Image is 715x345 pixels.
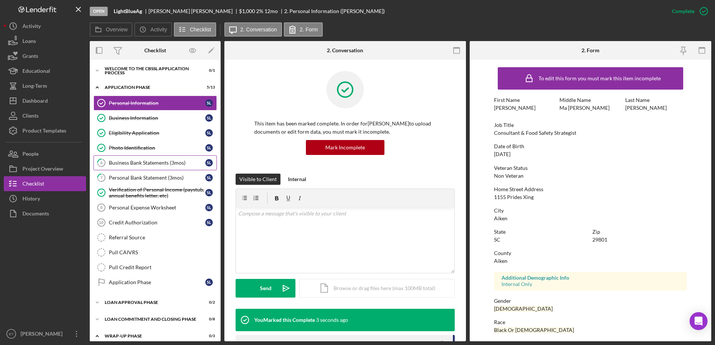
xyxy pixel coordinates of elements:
div: City [494,208,687,214]
div: 29801 [592,237,607,243]
div: [DEMOGRAPHIC_DATA] [494,306,553,312]
a: Application PhaseSL [93,275,217,290]
div: S L [205,204,213,211]
div: Welcome to the CBSSL Application Process [105,66,196,75]
a: 7Personal Bank Statement (3mos)SL [93,170,217,185]
div: 0 / 2 [202,300,215,305]
tspan: 9 [100,205,102,210]
div: County [494,250,687,256]
div: Pull CAIVRS [109,249,217,255]
div: Loan Commitment and Closing Phase [105,317,196,321]
div: 2. Personal Information ([PERSON_NAME]) [284,8,385,14]
div: [PERSON_NAME] [19,326,67,343]
div: S L [205,219,213,226]
label: Overview [106,27,128,32]
label: 2. Form [300,27,318,32]
div: Mark Incomplete [325,140,365,155]
p: This item has been marked complete. In order for [PERSON_NAME] to upload documents or edit form d... [254,119,436,136]
div: Verification of Personal Income (paystub, annual benefits letter, etc) [109,187,205,199]
div: 2. Form [581,47,599,53]
tspan: 6 [100,160,103,165]
button: Checklist [4,176,86,191]
button: History [4,191,86,206]
div: Complete [672,4,694,19]
a: Referral Source [93,230,217,245]
button: Mark Incomplete [306,140,384,155]
label: Activity [150,27,167,32]
div: Middle Name [559,97,622,103]
div: Consultant & Food Safety Strategist [494,130,576,136]
div: 2 % [256,8,263,14]
button: Overview [90,22,132,37]
div: 1155 Prides Xing [494,194,534,200]
button: Send [236,279,295,298]
button: Grants [4,49,86,63]
div: You Marked this Complete [254,317,315,323]
label: Checklist [190,27,211,32]
button: Project Overview [4,161,86,176]
button: Complete [665,4,711,19]
button: Activity [4,19,86,34]
button: Clients [4,108,86,123]
div: Internal [288,174,306,185]
div: Personal Information [109,100,205,106]
div: SC [494,237,500,243]
div: Business Information [109,115,205,121]
div: S L [205,279,213,286]
div: Open [90,7,108,16]
div: [PERSON_NAME] [625,105,667,111]
div: Business Bank Statements (3mos) [109,160,205,166]
div: S L [205,99,213,107]
button: 2. Conversation [224,22,282,37]
a: 6Business Bank Statements (3mos)SL [93,155,217,170]
a: Business InformationSL [93,111,217,125]
div: 0 / 3 [202,334,215,338]
div: Credit Authorization [109,220,205,226]
a: People [4,146,86,161]
button: Dashboard [4,93,86,108]
div: Project Overview [22,161,63,178]
div: S L [205,189,213,196]
div: Zip [592,229,687,235]
div: Clients [22,108,39,125]
a: 9Personal Expense WorksheetSL [93,200,217,215]
div: Checklist [144,47,166,53]
div: History [22,191,40,208]
button: Long-Term [4,78,86,93]
button: Documents [4,206,86,221]
div: 2. Conversation [327,47,363,53]
div: Visible to Client [239,174,277,185]
div: People [22,146,39,163]
button: 2. Form [284,22,323,37]
div: Loan Approval Phase [105,300,196,305]
button: Product Templates [4,123,86,138]
a: Personal InformationSL [93,96,217,111]
a: Eligibility ApplicationSL [93,125,217,140]
button: Loans [4,34,86,49]
div: Aiken [494,215,507,221]
div: Home Street Address [494,186,687,192]
button: ET[PERSON_NAME] [4,326,86,341]
button: Internal [284,174,310,185]
div: Loans [22,34,36,50]
div: 0 / 1 [202,68,215,73]
div: Checklist [22,176,44,193]
a: Verification of Personal Income (paystub, annual benefits letter, etc)SL [93,185,217,200]
a: Pull Credit Report [93,260,217,275]
div: Documents [22,206,49,223]
div: Wrap-Up Phase [105,334,196,338]
div: 12 mo [264,8,278,14]
div: First Name [494,97,556,103]
div: Aiken [494,258,507,264]
div: Gender [494,298,687,304]
tspan: 7 [100,175,103,180]
div: Personal Expense Worksheet [109,205,205,211]
text: ET [9,332,13,336]
div: [PERSON_NAME] [494,105,536,111]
